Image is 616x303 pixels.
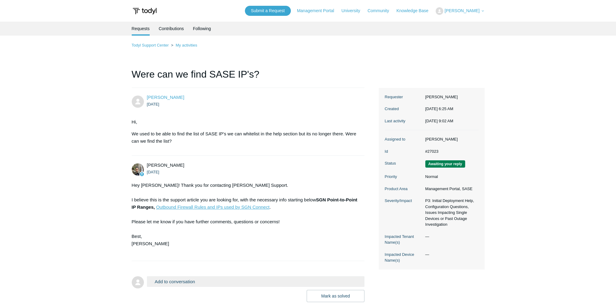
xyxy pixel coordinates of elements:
[422,136,479,142] dd: [PERSON_NAME]
[193,22,211,36] a: Following
[422,198,479,228] dd: P3: Initial Deployment Help, Configuration Questions, Issues Impacting Single Devices or Past Out...
[385,252,422,263] dt: Impacted Device Name(s)
[367,8,395,14] a: Community
[170,43,197,47] li: My activities
[147,102,159,106] time: 08/05/2025, 06:25
[422,174,479,180] dd: Normal
[385,160,422,166] dt: Status
[147,95,184,100] span: Steven Giacoppo
[422,148,479,155] dd: #27023
[385,174,422,180] dt: Priority
[385,234,422,246] dt: Impacted Tenant Name(s)
[147,95,184,100] a: [PERSON_NAME]
[385,198,422,204] dt: Severity/Impact
[132,43,170,47] li: Todyl Support Center
[425,106,453,111] time: 08/05/2025, 06:25
[444,8,479,13] span: [PERSON_NAME]
[425,119,453,123] time: 08/09/2025, 09:02
[132,5,158,17] img: Todyl Support Center Help Center home page
[422,94,479,100] dd: [PERSON_NAME]
[132,197,357,210] strong: SGN Point-to-Point IP Ranges,
[422,252,479,258] dd: —
[132,22,150,36] li: Requests
[132,130,359,145] p: We used to be able to find the list of SASE IP's we can whitelist in the help section but its no ...
[425,160,465,168] span: We are waiting for you to respond
[159,22,184,36] a: Contributions
[396,8,434,14] a: Knowledge Base
[132,67,365,88] h1: Were can we find SASE IP's?
[422,234,479,240] dd: —
[385,106,422,112] dt: Created
[385,118,422,124] dt: Last activity
[436,7,484,15] button: [PERSON_NAME]
[297,8,340,14] a: Management Portal
[307,290,364,302] button: Mark as solved
[156,204,270,210] a: Outbound Firewall Rules and IPs used by SGN Connect
[385,148,422,155] dt: Id
[132,182,359,255] div: Hey [PERSON_NAME]! Thank you for contacting [PERSON_NAME] Support. I believe this is the support ...
[176,43,197,47] a: My activities
[245,6,291,16] a: Submit a Request
[341,8,366,14] a: University
[132,43,169,47] a: Todyl Support Center
[147,162,184,168] span: Michael Tjader
[132,118,359,126] p: Hi,
[422,186,479,192] dd: Management Portal, SASE
[147,170,159,174] time: 08/05/2025, 08:04
[385,186,422,192] dt: Product Area
[385,94,422,100] dt: Requester
[147,276,365,287] button: Add to conversation
[385,136,422,142] dt: Assigned to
